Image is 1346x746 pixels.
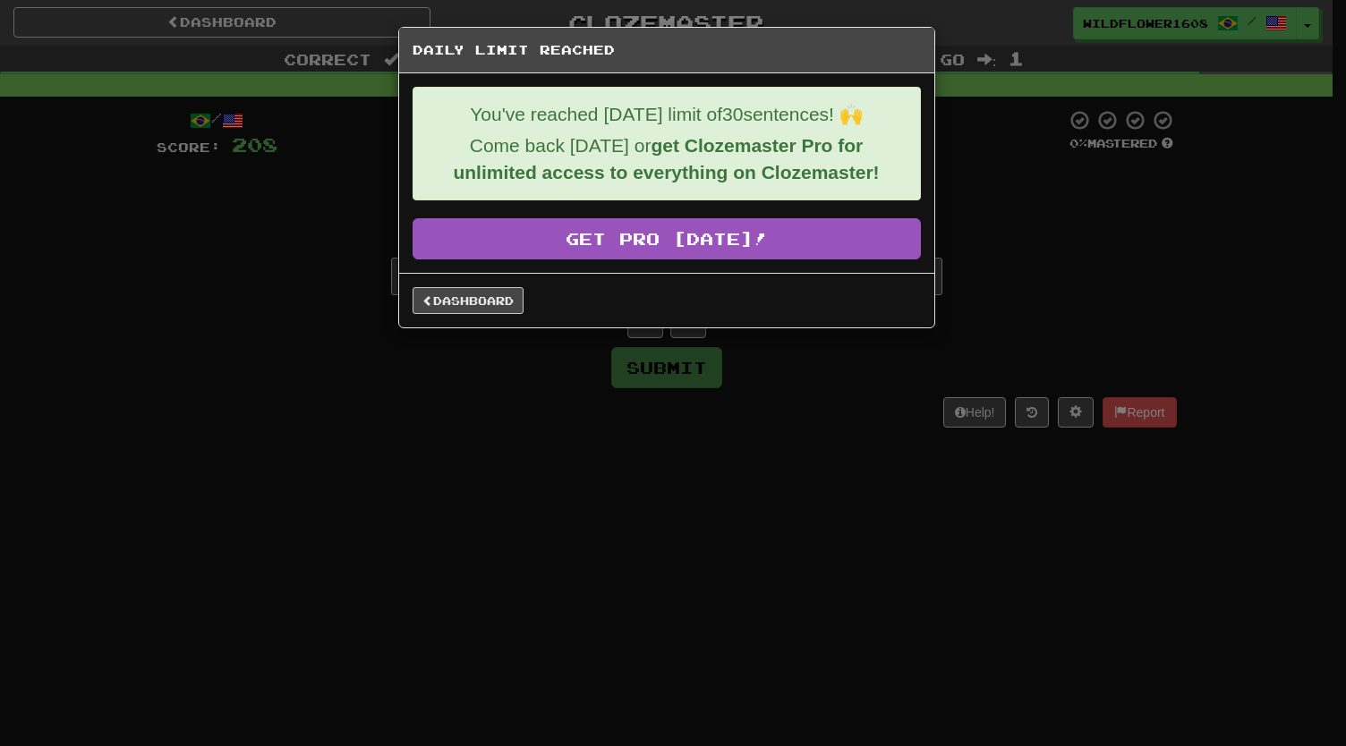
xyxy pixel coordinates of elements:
[413,287,524,314] a: Dashboard
[413,41,921,59] h5: Daily Limit Reached
[427,101,907,128] p: You've reached [DATE] limit of 30 sentences! 🙌
[427,132,907,186] p: Come back [DATE] or
[453,135,879,182] strong: get Clozemaster Pro for unlimited access to everything on Clozemaster!
[413,218,921,259] a: Get Pro [DATE]!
